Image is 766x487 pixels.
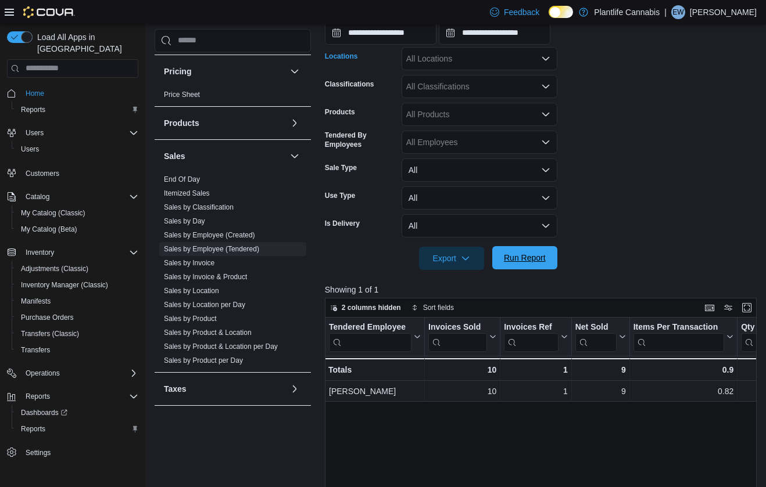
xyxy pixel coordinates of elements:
button: Purchase Orders [12,309,143,326]
div: Tendered Employee [329,322,411,333]
div: 0.82 [633,384,734,398]
a: Transfers (Classic) [16,327,84,341]
a: Feedback [485,1,544,24]
div: Invoices Sold [428,322,487,352]
a: Home [21,86,49,100]
button: Inventory [2,244,143,261]
button: Open list of options [541,138,550,147]
p: [PERSON_NAME] [690,5,757,19]
span: Reports [21,389,138,403]
span: Users [21,145,39,154]
button: Products [164,117,285,129]
span: Dark Mode [549,18,549,19]
button: Users [21,126,48,140]
label: Locations [325,52,358,61]
span: Purchase Orders [21,313,74,322]
span: Reports [26,392,50,401]
button: 2 columns hidden [325,301,406,315]
button: Operations [2,365,143,381]
div: Emma Wilson [671,5,685,19]
span: Operations [26,369,60,378]
span: Sort fields [423,303,454,312]
label: Classifications [325,80,374,89]
span: Load All Apps in [GEOGRAPHIC_DATA] [33,31,138,55]
span: Reports [21,105,45,114]
span: Transfers [21,345,50,355]
button: Settings [2,444,143,461]
span: Inventory [26,248,54,257]
span: Dashboards [21,408,67,417]
div: 10 [428,363,496,377]
span: Sales by Invoice [164,258,214,268]
span: Sales by Invoice & Product [164,272,247,282]
span: Manifests [16,294,138,308]
a: Itemized Sales [164,189,210,197]
h3: Sales [164,150,185,162]
a: Sales by Product per Day [164,356,243,365]
button: All [402,214,557,237]
button: Customers [2,164,143,181]
a: Reports [16,103,50,117]
div: 9 [575,384,626,398]
a: Sales by Location per Day [164,301,245,309]
button: Invoices Ref [504,322,567,352]
div: 0.9 [633,363,733,377]
a: Sales by Invoice & Product [164,273,247,281]
a: My Catalog (Beta) [16,222,82,236]
span: Sales by Day [164,217,205,226]
a: End Of Day [164,175,200,183]
span: Run Report [504,252,546,264]
div: Items Per Transaction [633,322,724,352]
a: Dashboards [12,405,143,421]
a: Sales by Invoice [164,259,214,267]
button: Open list of options [541,82,550,91]
button: Open list of options [541,54,550,63]
label: Use Type [325,191,355,200]
a: Sales by Product & Location per Day [164,342,278,351]
span: Price Sheet [164,90,200,99]
div: Invoices Sold [428,322,487,333]
a: Adjustments (Classic) [16,262,93,276]
button: Inventory [21,246,59,259]
span: Adjustments (Classic) [21,264,88,273]
a: Customers [21,167,64,181]
span: Sales by Product & Location [164,328,252,337]
p: Plantlife Cannabis [594,5,660,19]
div: 10 [428,384,496,398]
a: Settings [21,446,55,460]
button: Transfers [12,342,143,358]
button: Run Report [492,246,557,269]
span: Manifests [21,297,51,306]
img: Cova [23,6,75,18]
p: | [664,5,667,19]
button: Inventory Manager (Classic) [12,277,143,293]
button: Products [288,116,302,130]
div: [PERSON_NAME] [329,384,421,398]
button: Adjustments (Classic) [12,261,143,277]
span: Inventory [21,246,138,259]
div: Net Sold [575,322,616,333]
a: Purchase Orders [16,311,78,324]
span: EW [672,5,683,19]
h3: Products [164,117,199,129]
a: Transfers [16,343,55,357]
button: Manifests [12,293,143,309]
span: Catalog [26,192,49,201]
div: 9 [575,363,625,377]
span: Transfers (Classic) [16,327,138,341]
span: Sales by Employee (Created) [164,230,255,240]
span: Sales by Location per Day [164,300,245,309]
button: Tendered Employee [329,322,421,352]
a: Sales by Product & Location [164,329,252,337]
button: Catalog [2,189,143,205]
span: My Catalog (Beta) [21,225,77,234]
button: Taxes [164,383,285,395]
a: Manifests [16,294,55,308]
a: Sales by Product [164,315,217,323]
div: Items Per Transaction [633,322,724,333]
button: Users [2,125,143,141]
button: Items Per Transaction [633,322,733,352]
a: Dashboards [16,406,72,420]
div: Pricing [155,88,311,106]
